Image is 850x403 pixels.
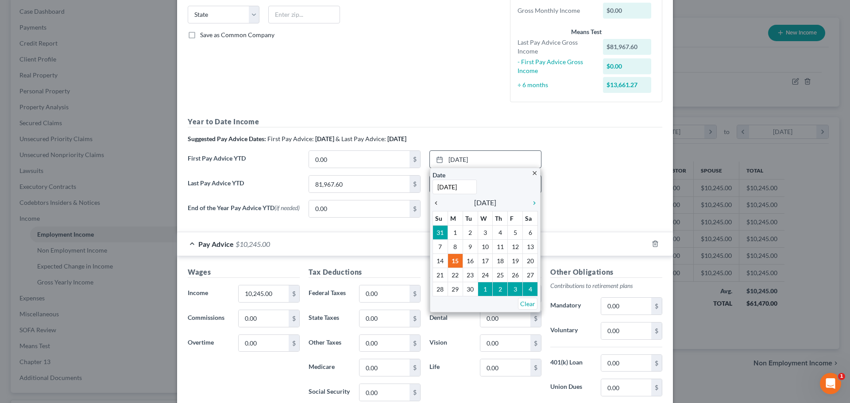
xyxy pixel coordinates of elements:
h5: Insurance Deductions [429,267,541,278]
span: Save as Common Company [200,31,274,38]
div: $ [410,384,420,401]
td: 24 [478,268,493,282]
input: 0.00 [359,384,410,401]
td: 3 [508,282,523,296]
div: - First Pay Advice Gross Income [513,58,599,75]
label: Social Security [304,384,355,401]
div: $ [410,176,420,192]
strong: [DATE] [315,135,334,142]
td: 29 [448,282,463,296]
div: $ [289,285,299,302]
td: 12 [508,240,523,254]
div: $ [410,359,420,376]
td: 2 [493,282,508,296]
div: $ [289,335,299,352]
th: M [448,211,463,226]
td: 30 [463,282,478,296]
div: $ [410,310,420,327]
td: 23 [463,268,478,282]
div: $0.00 [603,3,652,19]
label: Other Taxes [304,334,355,352]
td: 11 [493,240,508,254]
td: 5 [508,226,523,240]
td: 8 [448,240,463,254]
td: 7 [433,240,448,254]
span: (if needed) [274,204,300,211]
div: $ [651,379,662,396]
span: $10,245.00 [236,240,270,248]
input: 0.00 [309,200,410,217]
th: Th [493,211,508,226]
input: 0.00 [601,322,651,339]
div: $ [530,335,541,352]
h5: Year to Date Income [188,116,662,127]
label: Last Pay Advice YTD [183,175,304,200]
label: Life [425,359,475,376]
input: 0.00 [359,285,410,302]
td: 20 [523,254,538,268]
input: 0.00 [309,151,410,168]
td: 14 [433,254,448,268]
i: chevron_right [526,200,538,207]
input: 0.00 [601,379,651,396]
a: close [531,168,538,178]
div: $ [530,310,541,327]
label: Voluntary [546,322,596,340]
td: 1 [478,282,493,296]
span: Income [188,289,208,296]
td: 10 [478,240,493,254]
iframe: Intercom live chat [820,373,841,394]
input: 0.00 [359,310,410,327]
label: Date [433,170,445,180]
label: Federal Taxes [304,285,355,303]
td: 3 [478,226,493,240]
label: Overtime [183,334,234,352]
div: $ [651,298,662,315]
td: 26 [508,268,523,282]
strong: [DATE] [387,135,406,142]
label: Commissions [183,310,234,327]
label: 401(k) Loan [546,354,596,372]
div: Gross Monthly Income [513,6,599,15]
div: $ [410,285,420,302]
a: chevron_right [526,197,538,208]
td: 13 [523,240,538,254]
th: W [478,211,493,226]
input: 1/1/2013 [433,180,477,194]
a: [DATE] [430,151,541,168]
div: Means Test [518,27,655,36]
div: ÷ 6 months [513,81,599,89]
td: 21 [433,268,448,282]
td: 19 [508,254,523,268]
td: 18 [493,254,508,268]
td: 16 [463,254,478,268]
input: 0.00 [309,176,410,192]
input: 0.00 [359,359,410,376]
div: $ [289,310,299,327]
div: $ [651,355,662,372]
input: Enter zip... [268,6,340,23]
td: 4 [493,226,508,240]
td: 22 [448,268,463,282]
input: 0.00 [601,355,651,372]
td: 6 [523,226,538,240]
input: 0.00 [239,285,289,302]
div: $ [410,335,420,352]
td: 4 [523,282,538,296]
label: Mandatory [546,297,596,315]
span: 1 [838,373,845,380]
div: $ [651,322,662,339]
span: Pay Advice [198,240,234,248]
td: 17 [478,254,493,268]
h5: Other Obligations [550,267,662,278]
input: 0.00 [480,335,530,352]
span: [DATE] [474,197,496,208]
input: 0.00 [359,335,410,352]
th: F [508,211,523,226]
td: 31 [433,226,448,240]
div: $81,967.60 [603,39,652,55]
label: Medical [425,285,475,303]
p: Contributions to retirement plans [550,281,662,290]
i: chevron_left [433,200,444,207]
input: 0.00 [480,359,530,376]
